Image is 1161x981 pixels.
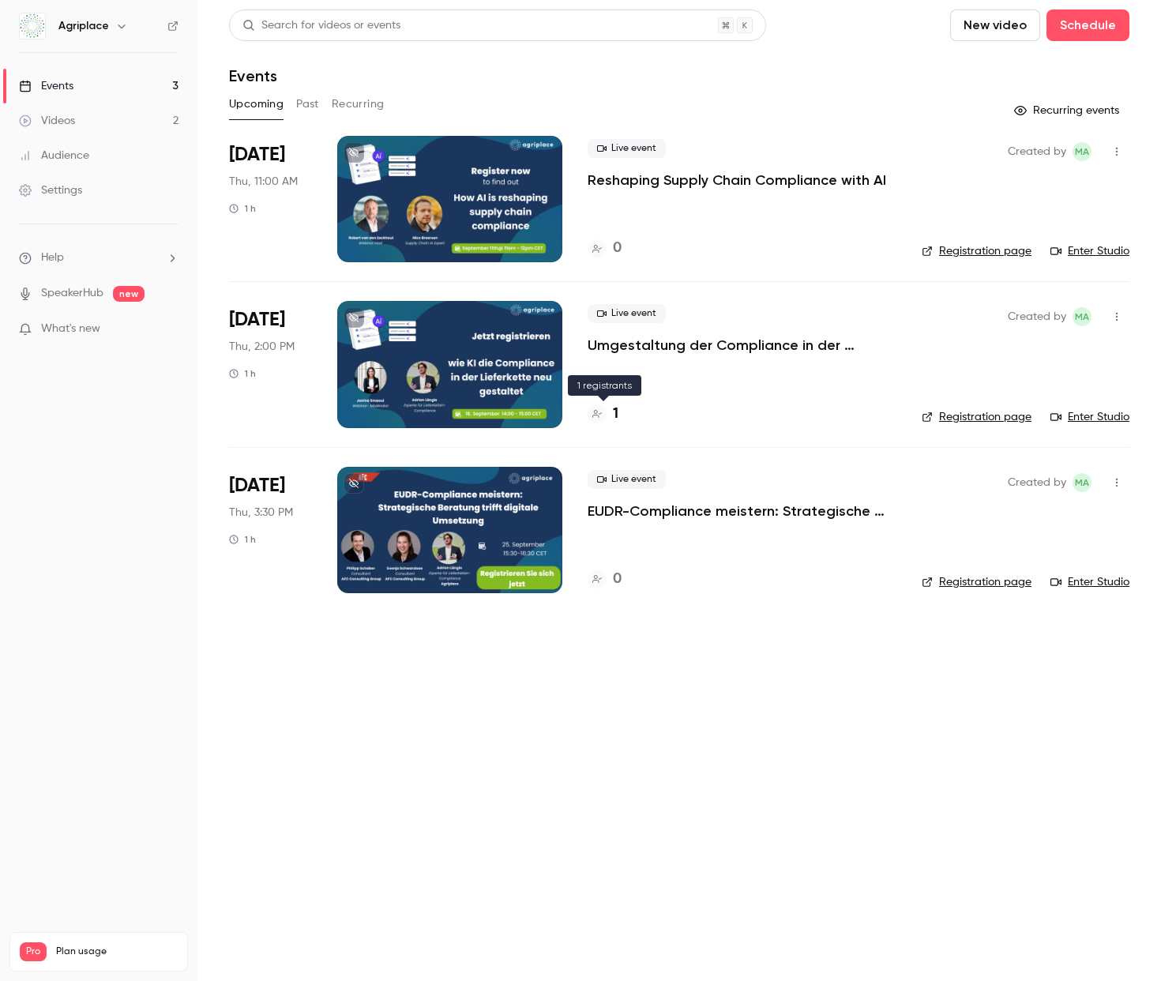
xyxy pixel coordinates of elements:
h4: 1 [613,404,618,425]
div: Videos [19,113,75,129]
div: Search for videos or events [242,17,400,34]
span: [DATE] [229,142,285,167]
img: Agriplace [20,13,45,39]
span: Marketing Agriplace [1073,142,1091,161]
div: 1 h [229,367,256,380]
h4: 0 [613,238,622,259]
span: [DATE] [229,473,285,498]
span: Created by [1008,473,1066,492]
span: Help [41,250,64,266]
button: Recurring [332,92,385,117]
button: Schedule [1046,9,1129,41]
div: 1 h [229,202,256,215]
h6: Agriplace [58,18,109,34]
span: Live event [588,470,666,489]
span: new [113,286,145,302]
span: Thu, 11:00 AM [229,174,298,190]
a: 0 [588,238,622,259]
a: Enter Studio [1050,243,1129,259]
a: Registration page [922,409,1031,425]
div: Sep 18 Thu, 11:00 AM (Europe/Amsterdam) [229,136,312,262]
a: SpeakerHub [41,285,103,302]
span: Marketing Agriplace [1073,473,1091,492]
a: Registration page [922,243,1031,259]
button: Past [296,92,319,117]
span: MA [1075,142,1089,161]
div: Audience [19,148,89,163]
span: Marketing Agriplace [1073,307,1091,326]
span: MA [1075,473,1089,492]
div: Events [19,78,73,94]
a: EUDR-Compliance meistern: Strategische Beratung trifft digitale Umsetzung [588,502,896,521]
div: Sep 25 Thu, 3:30 PM (Europe/Amsterdam) [229,467,312,593]
a: Enter Studio [1050,409,1129,425]
div: Sep 18 Thu, 2:00 PM (Europe/Amsterdam) [229,301,312,427]
a: Enter Studio [1050,574,1129,590]
button: Upcoming [229,92,284,117]
span: Thu, 3:30 PM [229,505,293,521]
div: 1 h [229,533,256,546]
span: What's new [41,321,100,337]
a: 0 [588,569,622,590]
a: Reshaping Supply Chain Compliance with AI [588,171,886,190]
span: Thu, 2:00 PM [229,339,295,355]
span: Created by [1008,142,1066,161]
span: Live event [588,139,666,158]
button: New video [950,9,1040,41]
span: Created by [1008,307,1066,326]
a: Registration page [922,574,1031,590]
span: Plan usage [56,945,178,958]
li: help-dropdown-opener [19,250,178,266]
a: Umgestaltung der Compliance in der Lieferkette mit KI [588,336,896,355]
h1: Events [229,66,277,85]
span: MA [1075,307,1089,326]
span: [DATE] [229,307,285,333]
div: Settings [19,182,82,198]
span: Live event [588,304,666,323]
h4: 0 [613,569,622,590]
span: Pro [20,942,47,961]
a: 1 [588,404,618,425]
button: Recurring events [1007,98,1129,123]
